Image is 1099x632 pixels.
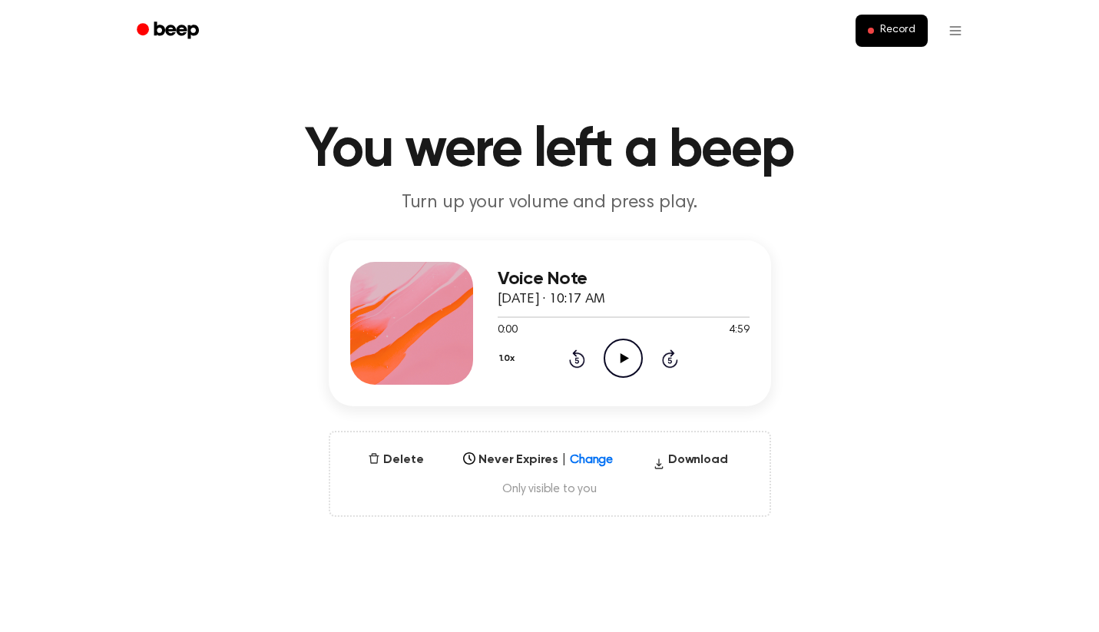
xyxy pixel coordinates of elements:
[729,323,749,339] span: 4:59
[362,451,429,469] button: Delete
[856,15,927,47] button: Record
[498,269,750,290] h3: Voice Note
[157,123,943,178] h1: You were left a beep
[349,481,751,497] span: Only visible to you
[498,293,605,306] span: [DATE] · 10:17 AM
[937,12,974,49] button: Open menu
[647,451,734,475] button: Download
[498,323,518,339] span: 0:00
[255,190,845,216] p: Turn up your volume and press play.
[880,24,915,38] span: Record
[498,346,521,372] button: 1.0x
[126,16,213,46] a: Beep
